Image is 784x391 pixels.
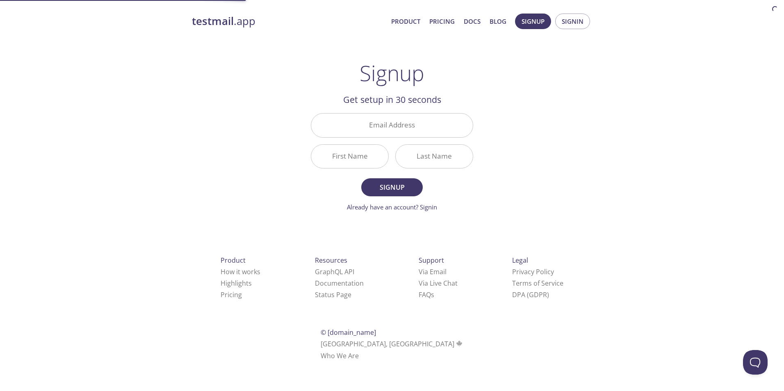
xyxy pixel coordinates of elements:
a: Already have an account? Signin [347,203,437,211]
a: Via Email [419,267,447,276]
a: Who We Are [321,351,359,360]
a: Product [391,16,420,27]
button: Signup [361,178,423,196]
button: Signup [515,14,551,29]
a: Documentation [315,279,364,288]
a: Via Live Chat [419,279,458,288]
a: DPA (GDPR) [512,290,549,299]
span: s [431,290,434,299]
span: [GEOGRAPHIC_DATA], [GEOGRAPHIC_DATA] [321,339,464,348]
a: Highlights [221,279,252,288]
span: © [DOMAIN_NAME] [321,328,376,337]
a: Docs [464,16,481,27]
h2: Get setup in 30 seconds [311,93,473,107]
span: Product [221,256,246,265]
a: Pricing [221,290,242,299]
a: How it works [221,267,260,276]
span: Legal [512,256,528,265]
span: Signin [562,16,583,27]
a: Pricing [429,16,455,27]
span: Signup [522,16,545,27]
a: FAQ [419,290,434,299]
a: Terms of Service [512,279,563,288]
h1: Signup [360,61,424,85]
a: GraphQL API [315,267,354,276]
button: Signin [555,14,590,29]
a: Blog [490,16,506,27]
span: Signup [370,182,414,193]
a: testmail.app [192,14,385,28]
span: Support [419,256,444,265]
span: Resources [315,256,347,265]
a: Status Page [315,290,351,299]
iframe: Help Scout Beacon - Open [743,350,768,375]
a: Privacy Policy [512,267,554,276]
strong: testmail [192,14,234,28]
